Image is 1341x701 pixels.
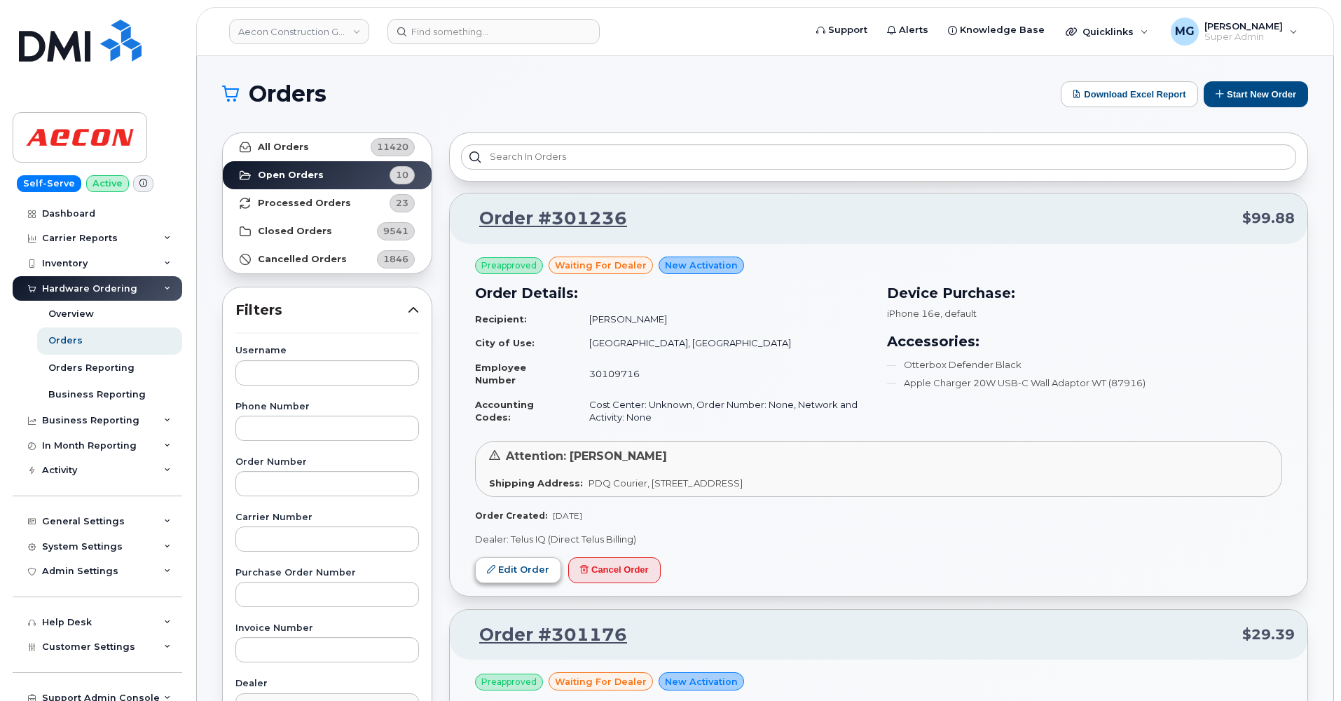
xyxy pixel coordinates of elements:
[223,189,432,217] a: Processed Orders23
[887,283,1282,304] h3: Device Purchase:
[475,337,535,348] strong: City of Use:
[577,331,870,355] td: [GEOGRAPHIC_DATA], [GEOGRAPHIC_DATA]
[258,226,332,237] strong: Closed Orders
[235,624,419,633] label: Invoice Number
[1242,208,1295,229] span: $99.88
[475,557,561,583] a: Edit Order
[249,83,326,104] span: Orders
[475,313,527,325] strong: Recipient:
[258,142,309,153] strong: All Orders
[555,259,647,272] span: waiting for dealer
[396,196,408,210] span: 23
[223,245,432,273] a: Cancelled Orders1846
[235,402,419,411] label: Phone Number
[481,259,537,272] span: Preapproved
[235,300,408,320] span: Filters
[481,676,537,688] span: Preapproved
[577,307,870,332] td: [PERSON_NAME]
[235,569,419,578] label: Purchase Order Number
[887,376,1282,390] li: Apple Charger 20W USB-C Wall Adaptor WT (87916)
[475,510,547,521] strong: Order Created:
[577,393,870,430] td: Cost Center: Unknown, Order Number: None, Network and Activity: None
[258,198,351,209] strong: Processed Orders
[235,679,419,688] label: Dealer
[589,477,743,489] span: PDQ Courier, [STREET_ADDRESS]
[461,144,1296,170] input: Search in orders
[475,533,1282,546] p: Dealer: Telus IQ (Direct Telus Billing)
[506,449,667,463] span: Attention: [PERSON_NAME]
[887,331,1282,352] h3: Accessories:
[665,675,738,688] span: New Activation
[462,622,627,648] a: Order #301176
[223,161,432,189] a: Open Orders10
[1242,625,1295,645] span: $29.39
[940,308,977,319] span: , default
[555,675,647,688] span: waiting for dealer
[223,217,432,245] a: Closed Orders9541
[1061,81,1198,107] button: Download Excel Report
[665,259,738,272] span: New Activation
[258,254,347,265] strong: Cancelled Orders
[577,355,870,393] td: 30109716
[383,252,408,266] span: 1846
[235,346,419,355] label: Username
[489,477,583,489] strong: Shipping Address:
[475,283,870,304] h3: Order Details:
[1204,81,1308,107] button: Start New Order
[235,458,419,467] label: Order Number
[475,362,526,386] strong: Employee Number
[223,133,432,161] a: All Orders11420
[396,168,408,182] span: 10
[383,224,408,238] span: 9541
[377,140,408,154] span: 11420
[235,513,419,522] label: Carrier Number
[553,510,582,521] span: [DATE]
[475,399,534,423] strong: Accounting Codes:
[462,206,627,231] a: Order #301236
[887,308,940,319] span: iPhone 16e
[568,557,661,583] button: Cancel Order
[258,170,324,181] strong: Open Orders
[887,358,1282,372] li: Otterbox Defender Black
